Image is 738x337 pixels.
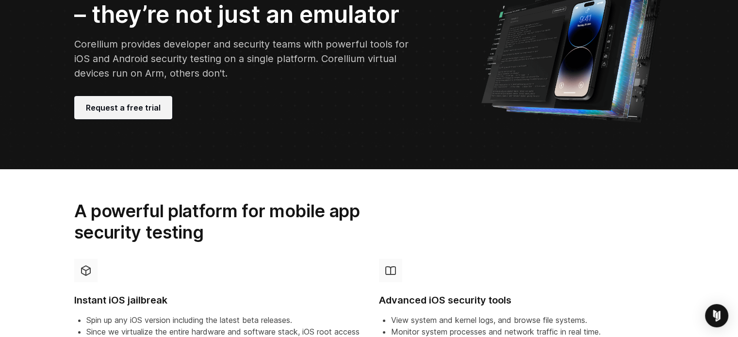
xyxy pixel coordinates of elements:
a: Request a free trial [74,96,172,119]
p: Corellium provides developer and security teams with powerful tools for iOS and Android security ... [74,37,413,80]
li: View system and kernel logs, and browse file systems. [391,314,664,326]
div: Open Intercom Messenger [705,304,728,327]
h4: Advanced iOS security tools [379,294,664,307]
span: Request a free trial [86,102,161,113]
h4: Instant iOS jailbreak [74,294,360,307]
li: Spin up any iOS version including the latest beta releases. [86,314,360,326]
h2: A powerful platform for mobile app security testing [74,200,405,243]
